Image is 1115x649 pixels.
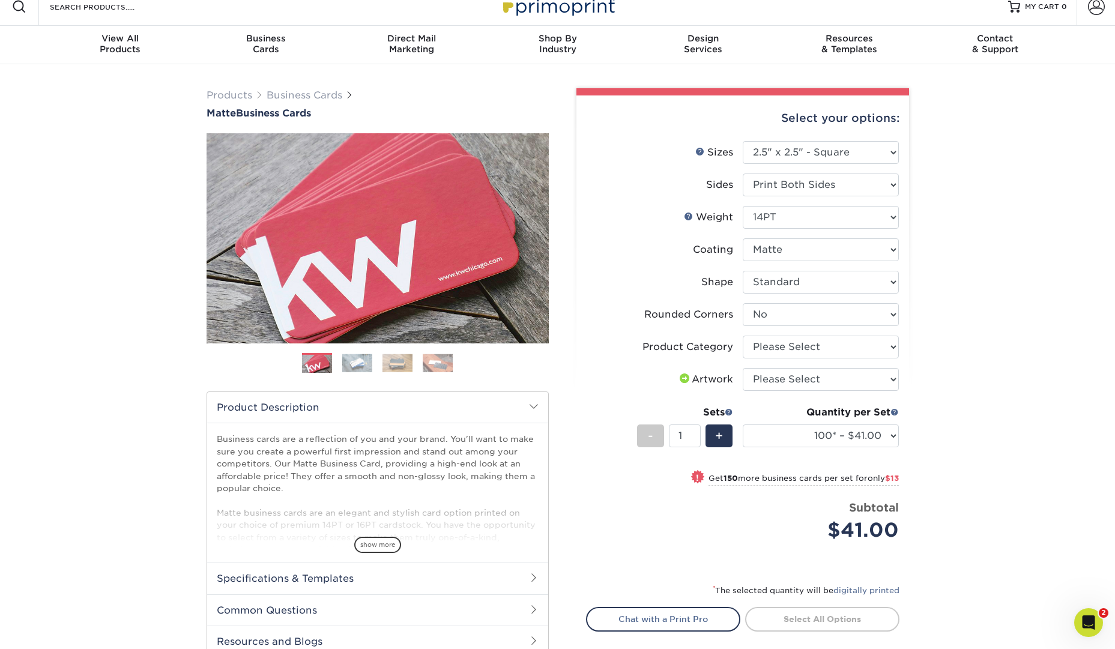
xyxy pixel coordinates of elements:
span: 0 [1062,2,1067,11]
a: Chat with a Print Pro [586,607,740,631]
img: Matte 01 [207,67,549,409]
span: Shop By [485,33,630,44]
h1: Business Cards [207,107,549,119]
a: digitally printed [833,586,899,595]
a: Resources& Templates [776,26,922,64]
div: Weight [684,210,733,225]
h2: Specifications & Templates [207,563,548,594]
img: Business Cards 01 [302,349,332,379]
img: Business Cards 04 [423,354,453,372]
strong: 150 [724,474,738,483]
iframe: Intercom live chat [1074,608,1103,637]
div: Select your options: [586,95,899,141]
div: Product Category [642,340,733,354]
a: Products [207,89,252,101]
span: only [868,474,899,483]
strong: Subtotal [849,501,899,514]
a: Direct MailMarketing [339,26,485,64]
span: ! [696,471,699,484]
span: Matte [207,107,236,119]
div: Shape [701,275,733,289]
span: $13 [885,474,899,483]
div: & Support [922,33,1068,55]
span: MY CART [1025,2,1059,12]
span: show more [354,537,401,553]
a: Contact& Support [922,26,1068,64]
div: Sides [706,178,733,192]
div: Sizes [695,145,733,160]
span: Contact [922,33,1068,44]
h2: Product Description [207,392,548,423]
div: & Templates [776,33,922,55]
div: $41.00 [752,516,899,545]
a: DesignServices [630,26,776,64]
small: Get more business cards per set for [709,474,899,486]
div: Products [47,33,193,55]
div: Quantity per Set [743,405,899,420]
div: Industry [485,33,630,55]
span: Direct Mail [339,33,485,44]
span: + [715,427,723,445]
div: Marketing [339,33,485,55]
a: Select All Options [745,607,899,631]
img: Business Cards 03 [382,354,412,372]
a: Business Cards [267,89,342,101]
div: Cards [193,33,339,55]
a: MatteBusiness Cards [207,107,549,119]
div: Rounded Corners [644,307,733,322]
div: Services [630,33,776,55]
h2: Common Questions [207,594,548,626]
a: Shop ByIndustry [485,26,630,64]
span: Resources [776,33,922,44]
div: Coating [693,243,733,257]
img: Business Cards 02 [342,354,372,372]
small: The selected quantity will be [713,586,899,595]
div: Sets [637,405,733,420]
a: View AllProducts [47,26,193,64]
span: View All [47,33,193,44]
span: Business [193,33,339,44]
span: 2 [1099,608,1108,618]
span: Design [630,33,776,44]
a: BusinessCards [193,26,339,64]
div: Artwork [677,372,733,387]
p: Business cards are a reflection of you and your brand. You'll want to make sure you create a powe... [217,433,539,604]
span: - [648,427,653,445]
